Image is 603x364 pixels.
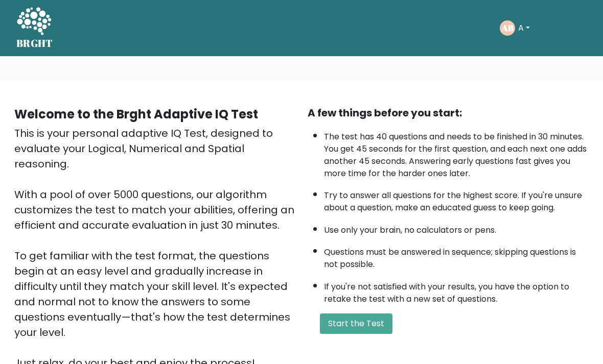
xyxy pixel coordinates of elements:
b: Welcome to the Brght Adaptive IQ Test [14,106,258,123]
li: Use only your brain, no calculators or pens. [324,219,589,236]
li: Questions must be answered in sequence; skipping questions is not possible. [324,241,589,271]
li: Try to answer all questions for the highest score. If you're unsure about a question, make an edu... [324,184,589,214]
h5: BRGHT [16,37,53,50]
li: If you're not satisfied with your results, you have the option to retake the test with a new set ... [324,276,589,305]
a: BRGHT [16,4,53,52]
text: AB [501,22,514,34]
button: Start the Test [320,313,392,334]
div: A few things before you start: [308,105,589,120]
button: A [515,21,533,35]
li: The test has 40 questions and needs to be finished in 30 minutes. You get 45 seconds for the firs... [324,126,589,180]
